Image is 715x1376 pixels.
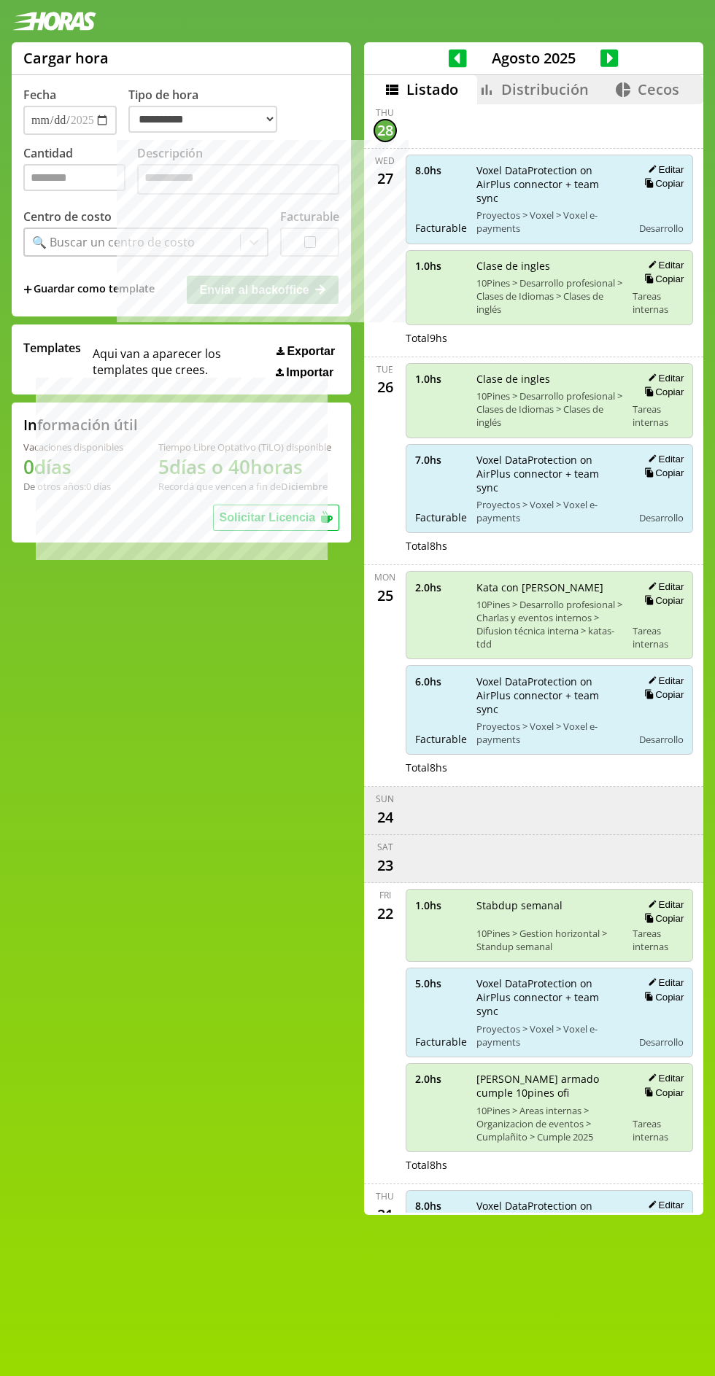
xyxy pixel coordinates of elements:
[23,145,137,198] label: Cantidad
[213,505,340,531] button: Solicitar Licencia
[643,580,684,593] button: Editar
[633,927,684,953] span: Tareas internas
[12,12,96,31] img: logotipo
[643,976,684,989] button: Editar
[23,281,32,298] span: +
[374,376,397,399] div: 26
[286,366,333,379] span: Importar
[158,440,331,454] div: Tiempo Libre Optativo (TiLO) disponible
[374,583,397,607] div: 25
[476,1072,623,1100] span: [PERSON_NAME] armado cumple 10pines ofi
[376,363,393,376] div: Tue
[137,164,339,195] textarea: Descripción
[415,163,466,177] span: 8.0 hs
[23,440,123,454] div: Vacaciones disponibles
[643,453,684,465] button: Editar
[93,340,266,379] span: Aqui van a aparecer los templates que crees.
[128,106,277,133] select: Tipo de hora
[640,688,684,701] button: Copiar
[374,805,397,828] div: 24
[23,454,123,480] h1: 0 días
[415,1035,466,1049] span: Facturable
[633,403,684,429] span: Tareas internas
[638,79,679,99] span: Cecos
[501,79,589,99] span: Distribución
[476,259,623,273] span: Clase de ingles
[476,209,623,235] span: Proyectos > Voxel > Voxel e-payments
[23,48,109,68] h1: Cargar hora
[476,898,623,912] span: Stabdup semanal
[287,345,335,358] span: Exportar
[415,732,466,746] span: Facturable
[374,571,395,583] div: Mon
[640,912,684,925] button: Copiar
[23,281,155,298] span: +Guardar como template
[415,1072,466,1086] span: 2.0 hs
[374,1202,397,1226] div: 21
[643,372,684,384] button: Editar
[374,119,397,142] div: 28
[220,511,316,524] span: Solicitar Licencia
[640,273,684,285] button: Copiar
[640,1087,684,1099] button: Copiar
[415,372,466,386] span: 1.0 hs
[476,1022,623,1049] span: Proyectos > Voxel > Voxel e-payments
[415,510,466,524] span: Facturable
[476,163,623,205] span: Voxel DataProtection on AirPlus connector + team sync
[476,1104,623,1143] span: 10Pines > Areas internas > Organizacion de eventos > Cumplañito > Cumple 2025
[633,624,684,650] span: Tareas internas
[32,234,195,250] div: 🔍 Buscar un centro de costo
[633,289,684,316] span: Tareas internas
[376,1190,394,1202] div: Thu
[643,163,684,176] button: Editar
[639,222,684,235] span: Desarrollo
[476,675,623,716] span: Voxel DataProtection on AirPlus connector + team sync
[476,720,623,746] span: Proyectos > Voxel > Voxel e-payments
[415,580,466,594] span: 2.0 hs
[476,976,623,1018] span: Voxel DataProtection on AirPlus connector + team sync
[23,340,81,356] span: Templates
[128,87,289,135] label: Tipo de hora
[280,209,339,225] label: Facturable
[640,386,684,398] button: Copiar
[374,901,397,925] div: 22
[643,675,684,687] button: Editar
[640,177,684,190] button: Copiar
[406,1158,694,1172] div: Total 8 hs
[639,733,684,746] span: Desarrollo
[643,259,684,271] button: Editar
[639,511,684,524] span: Desarrollo
[379,889,391,901] div: Fri
[374,167,397,190] div: 27
[639,1035,684,1049] span: Desarrollo
[415,221,466,235] span: Facturable
[375,155,395,167] div: Wed
[23,415,138,435] h2: Información útil
[415,675,466,688] span: 6.0 hs
[406,761,694,774] div: Total 8 hs
[406,79,458,99] span: Listado
[281,480,328,493] b: Diciembre
[476,453,623,494] span: Voxel DataProtection on AirPlus connector + team sync
[23,209,112,225] label: Centro de costo
[158,480,331,493] div: Recordá que vencen a fin de
[476,498,623,524] span: Proyectos > Voxel > Voxel e-payments
[23,480,123,493] div: De otros años: 0 días
[467,48,600,68] span: Agosto 2025
[640,991,684,1003] button: Copiar
[476,580,623,594] span: Kata con [PERSON_NAME]
[374,853,397,876] div: 23
[476,389,623,429] span: 10Pines > Desarrollo profesional > Clases de Idiomas > Clases de inglés
[476,276,623,316] span: 10Pines > Desarrollo profesional > Clases de Idiomas > Clases de inglés
[643,1072,684,1084] button: Editar
[415,976,466,990] span: 5.0 hs
[376,793,394,805] div: Sun
[23,87,56,103] label: Fecha
[476,1199,623,1240] span: Voxel DataProtection on AirPlus connector + team sync
[272,344,339,359] button: Exportar
[415,259,466,273] span: 1.0 hs
[476,927,623,953] span: 10Pines > Gestion horizontal > Standup semanal
[643,898,684,911] button: Editar
[643,1199,684,1211] button: Editar
[415,898,466,912] span: 1.0 hs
